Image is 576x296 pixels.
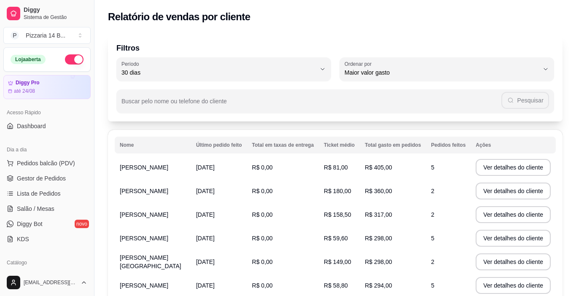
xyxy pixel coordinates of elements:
div: Loja aberta [11,55,46,64]
input: Buscar pelo nome ou telefone do cliente [121,100,501,109]
span: R$ 180,00 [324,188,351,194]
span: Gestor de Pedidos [17,174,66,183]
span: [DATE] [196,164,215,171]
a: Salão / Mesas [3,202,91,215]
button: Select a team [3,27,91,44]
span: R$ 149,00 [324,258,351,265]
label: Ordenar por [345,60,374,67]
span: KDS [17,235,29,243]
span: [PERSON_NAME] [120,164,168,171]
span: R$ 0,00 [252,164,273,171]
a: Dashboard [3,119,91,133]
span: R$ 298,00 [365,258,392,265]
th: Nome [115,137,191,153]
span: R$ 317,00 [365,211,392,218]
h2: Relatório de vendas por cliente [108,10,250,24]
span: [PERSON_NAME][GEOGRAPHIC_DATA] [120,254,181,269]
div: Pizzaria 14 B ... [26,31,65,40]
th: Total gasto em pedidos [360,137,426,153]
span: Maior valor gasto [345,68,539,77]
button: Ver detalhes do cliente [476,206,551,223]
span: Lista de Pedidos [17,189,61,198]
a: KDS [3,232,91,246]
span: R$ 81,00 [324,164,348,171]
span: 2 [431,188,434,194]
span: Salão / Mesas [17,205,54,213]
span: R$ 58,80 [324,282,348,289]
span: [DATE] [196,282,215,289]
article: Diggy Pro [16,80,40,86]
button: Pedidos balcão (PDV) [3,156,91,170]
th: Último pedido feito [191,137,247,153]
th: Ações [471,137,556,153]
a: Gestor de Pedidos [3,172,91,185]
span: 5 [431,282,434,289]
button: Ver detalhes do cliente [476,230,551,247]
a: Lista de Pedidos [3,187,91,200]
span: R$ 405,00 [365,164,392,171]
span: R$ 59,60 [324,235,348,242]
span: 30 dias [121,68,316,77]
span: R$ 0,00 [252,282,273,289]
div: Dia a dia [3,143,91,156]
span: 5 [431,235,434,242]
span: P [11,31,19,40]
span: [DATE] [196,188,215,194]
div: Catálogo [3,256,91,269]
article: até 24/08 [14,88,35,94]
p: Filtros [116,42,554,54]
span: [DATE] [196,211,215,218]
button: [EMAIL_ADDRESS][DOMAIN_NAME] [3,272,91,293]
span: R$ 0,00 [252,235,273,242]
th: Total em taxas de entrega [247,137,319,153]
span: [PERSON_NAME] [120,188,168,194]
a: Diggy Proaté 24/08 [3,75,91,99]
a: Diggy Botnovo [3,217,91,231]
span: R$ 0,00 [252,188,273,194]
span: [PERSON_NAME] [120,211,168,218]
span: [DATE] [196,235,215,242]
span: Diggy Bot [17,220,43,228]
span: 2 [431,211,434,218]
span: Pedidos balcão (PDV) [17,159,75,167]
button: Ver detalhes do cliente [476,253,551,270]
span: 2 [431,258,434,265]
button: Ver detalhes do cliente [476,159,551,176]
span: [DATE] [196,258,215,265]
button: Período30 dias [116,57,331,81]
span: [PERSON_NAME] [120,235,168,242]
span: Dashboard [17,122,46,130]
a: DiggySistema de Gestão [3,3,91,24]
span: [PERSON_NAME] [120,282,168,289]
span: R$ 0,00 [252,211,273,218]
span: [EMAIL_ADDRESS][DOMAIN_NAME] [24,279,77,286]
span: R$ 360,00 [365,188,392,194]
span: Diggy [24,6,87,14]
span: R$ 158,50 [324,211,351,218]
th: Pedidos feitos [426,137,471,153]
span: R$ 0,00 [252,258,273,265]
button: Alterar Status [65,54,83,65]
button: Ordenar porMaior valor gasto [339,57,554,81]
button: Ver detalhes do cliente [476,277,551,294]
div: Acesso Rápido [3,106,91,119]
button: Ver detalhes do cliente [476,183,551,199]
span: Sistema de Gestão [24,14,87,21]
th: Ticket médio [319,137,360,153]
label: Período [121,60,142,67]
span: R$ 298,00 [365,235,392,242]
span: R$ 294,00 [365,282,392,289]
span: 5 [431,164,434,171]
